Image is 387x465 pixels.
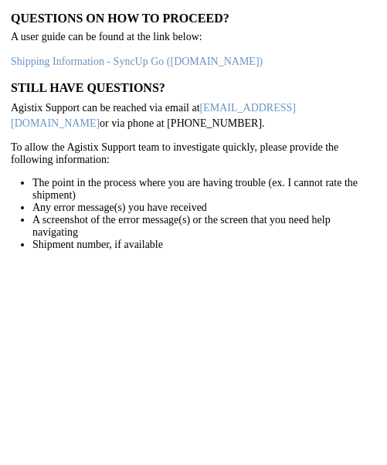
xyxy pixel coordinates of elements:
p: To allow the Agistix Support team to investigate quickly, please provide the following information: [11,141,376,166]
p: Agistix Support can be reached via email at or via phone at [PHONE_NUMBER]. [11,100,376,131]
p: A user guide can be found at the link below: [11,31,376,43]
h3: Questions on how to proceed? [11,11,376,25]
h3: Still have questions? [11,80,376,95]
a: Shipping Information - SyncUp Go ([DOMAIN_NAME]) [11,56,263,67]
a: [EMAIL_ADDRESS][DOMAIN_NAME] [11,102,296,129]
li: The point in the process where you are having trouble (ex. I cannot rate the shipment) [32,177,376,202]
li: Any error message(s) you have received [32,202,376,214]
li: A screenshot of the error message(s) or the screen that you need help navigating [32,214,376,239]
li: Shipment number, if available [32,239,376,251]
